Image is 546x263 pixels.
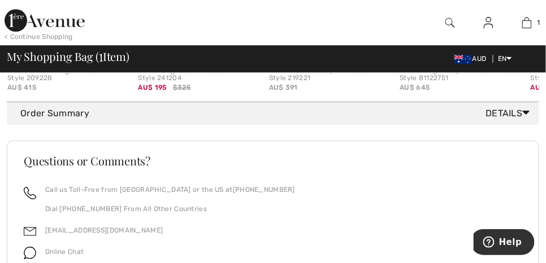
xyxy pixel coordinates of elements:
[45,226,163,234] a: [EMAIL_ADDRESS][DOMAIN_NAME]
[24,187,36,199] img: call
[138,67,263,83] div: Knee-Length Shift Dress Style 241204
[45,185,295,195] p: Call us Toll-Free from [GEOGRAPHIC_DATA] or the US at
[445,16,455,29] img: search the website
[400,67,525,83] div: Floor-Length Sequin Sheath Dress Style 81122751
[269,84,298,91] span: AU$ 391
[45,204,295,214] p: Dial [PHONE_NUMBER] From All Other Countries
[454,55,491,63] span: AUD
[508,16,545,29] a: 1
[538,17,540,28] span: 1
[45,248,84,256] span: Online Chat
[475,16,502,30] a: Sign In
[99,48,103,63] span: 1
[24,225,36,238] img: email
[269,67,393,83] div: Floral Ruffled Bodycon Dress Style 219221
[7,51,129,62] span: My Shopping Bag ( Item)
[5,9,85,32] img: 1ère Avenue
[173,82,190,93] span: $325
[498,55,512,63] span: EN
[486,107,535,120] span: Details
[522,16,532,29] img: My Bag
[454,55,473,64] img: Australian Dollar
[7,84,36,91] span: AU$ 415
[7,67,132,83] div: Sheath Knee-Length Dress Style 209228
[138,80,167,91] span: AU$ 195
[20,107,535,120] div: Order Summary
[5,32,73,42] div: < Continue Shopping
[484,16,493,29] img: My Info
[24,155,522,166] h3: Questions or Comments?
[233,186,295,194] a: [PHONE_NUMBER]
[474,229,535,257] iframe: Opens a widget where you can find more information
[24,247,36,259] img: chat
[400,84,430,91] span: AU$ 645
